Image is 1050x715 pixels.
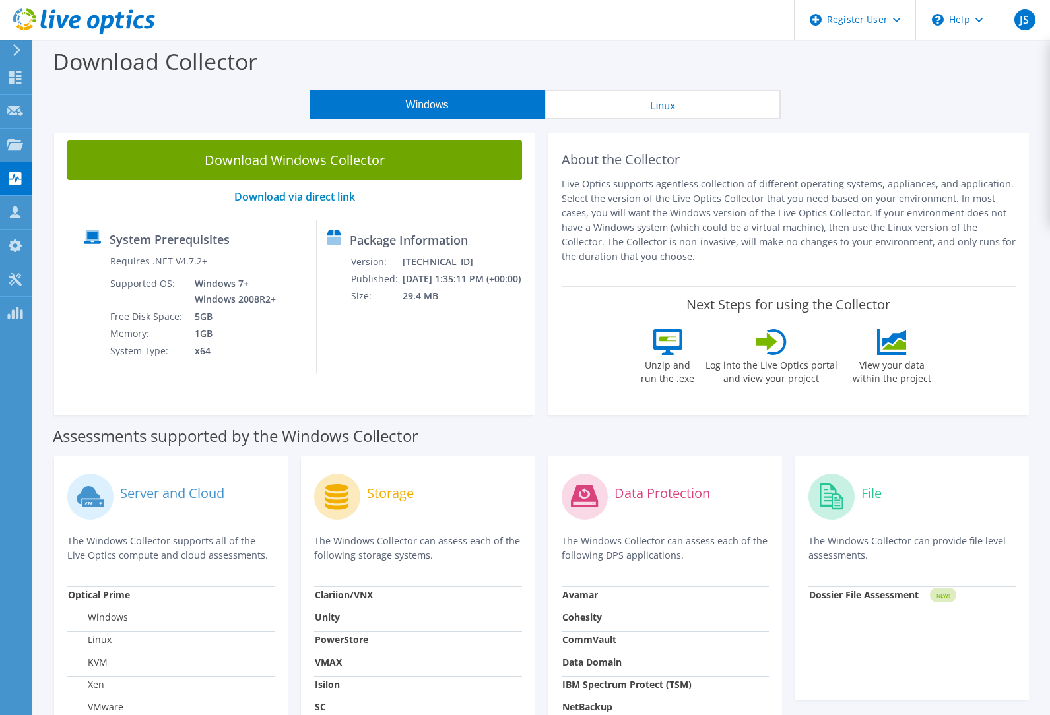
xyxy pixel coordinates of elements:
[110,233,230,246] label: System Prerequisites
[562,177,1016,264] p: Live Optics supports agentless collection of different operating systems, appliances, and applica...
[686,297,890,313] label: Next Steps for using the Collector
[350,233,468,247] label: Package Information
[367,487,414,500] label: Storage
[185,308,279,325] td: 5GB
[110,342,185,359] td: System Type:
[932,14,944,26] svg: \n
[67,140,522,180] a: Download Windows Collector
[402,253,529,270] td: [TECHNICAL_ID]
[68,700,123,714] label: VMware
[562,678,692,691] strong: IBM Spectrum Protect (TSM)
[861,487,882,500] label: File
[53,46,257,77] label: Download Collector
[68,633,112,646] label: Linux
[68,611,128,624] label: Windows
[315,678,340,691] strong: Isilon
[53,429,418,443] label: Assessments supported by the Windows Collector
[809,588,919,601] strong: Dossier File Assessment
[562,656,622,668] strong: Data Domain
[402,288,529,305] td: 29.4 MB
[185,325,279,342] td: 1GB
[562,152,1016,168] h2: About the Collector
[68,656,108,669] label: KVM
[350,270,402,288] td: Published:
[315,656,342,668] strong: VMAX
[638,355,698,385] label: Unzip and run the .exe
[315,588,373,601] strong: Clariion/VNX
[808,534,1016,563] p: The Windows Collector can provide file level assessments.
[545,90,781,119] button: Linux
[845,355,940,385] label: View your data within the project
[705,355,838,385] label: Log into the Live Optics portal and view your project
[562,588,598,601] strong: Avamar
[350,253,402,270] td: Version:
[110,325,185,342] td: Memory:
[1014,9,1035,30] span: JS
[185,342,279,359] td: x64
[350,288,402,305] td: Size:
[315,633,368,646] strong: PowerStore
[68,588,130,601] strong: Optical Prime
[402,270,529,288] td: [DATE] 1:35:11 PM (+00:00)
[310,90,545,119] button: Windows
[185,275,279,308] td: Windows 7+ Windows 2008R2+
[68,678,104,691] label: Xen
[315,700,326,713] strong: SC
[562,534,769,563] p: The Windows Collector can assess each of the following DPS applications.
[110,255,207,268] label: Requires .NET V4.7.2+
[562,633,616,646] strong: CommVault
[562,611,602,623] strong: Cohesity
[936,592,949,599] tspan: NEW!
[110,275,185,308] td: Supported OS:
[315,611,340,623] strong: Unity
[234,189,355,204] a: Download via direct link
[314,534,521,563] p: The Windows Collector can assess each of the following storage systems.
[120,487,224,500] label: Server and Cloud
[614,487,710,500] label: Data Protection
[67,534,275,563] p: The Windows Collector supports all of the Live Optics compute and cloud assessments.
[110,308,185,325] td: Free Disk Space:
[562,700,612,713] strong: NetBackup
